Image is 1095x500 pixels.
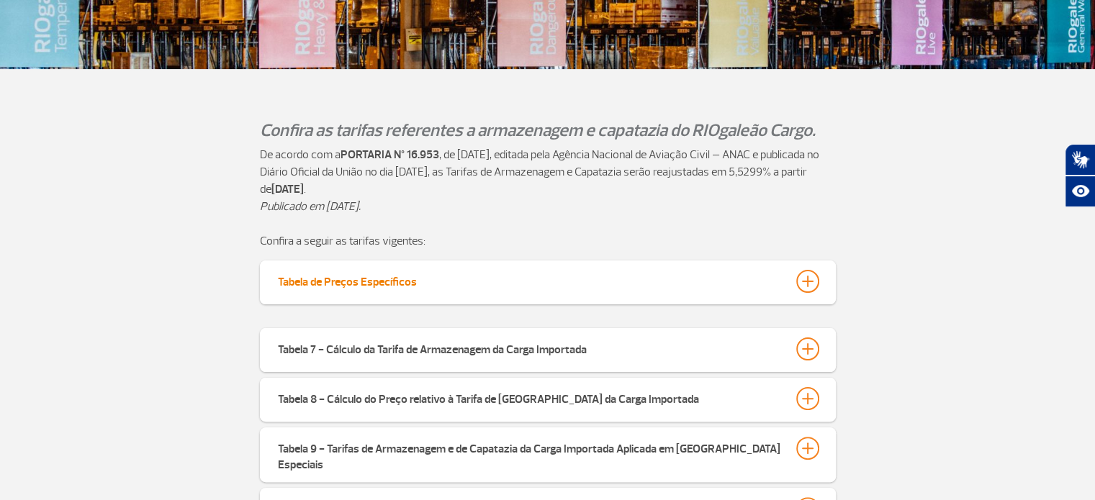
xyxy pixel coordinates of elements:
div: Tabela 9 - Tarifas de Armazenagem e de Capatazia da Carga Importada Aplicada em [GEOGRAPHIC_DATA]... [278,437,782,473]
p: Confira as tarifas referentes a armazenagem e capatazia do RIOgaleão Cargo. [260,118,836,142]
strong: [DATE] [271,182,304,196]
em: Publicado em [DATE]. [260,199,361,214]
p: Confira a seguir as tarifas vigentes: [260,232,836,250]
button: Abrir tradutor de língua de sinais. [1065,144,1095,176]
strong: PORTARIA Nº 16.953 [341,147,439,162]
button: Tabela 9 - Tarifas de Armazenagem e de Capatazia da Carga Importada Aplicada em [GEOGRAPHIC_DATA]... [277,436,819,473]
div: Tabela 8 - Cálculo do Preço relativo à Tarifa de [GEOGRAPHIC_DATA] da Carga Importada [278,387,699,407]
div: Tabela de Preços Específicos [278,270,417,290]
button: Tabela 8 - Cálculo do Preço relativo à Tarifa de [GEOGRAPHIC_DATA] da Carga Importada [277,386,819,411]
p: De acordo com a , de [DATE], editada pela Agência Nacional de Aviação Civil – ANAC e publicada no... [260,146,836,198]
button: Tabela 7 - Cálculo da Tarifa de Armazenagem da Carga Importada [277,337,819,361]
div: Tabela 7 - Cálculo da Tarifa de Armazenagem da Carga Importada [278,337,587,358]
button: Abrir recursos assistivos. [1065,176,1095,207]
div: Plugin de acessibilidade da Hand Talk. [1065,144,1095,207]
button: Tabela de Preços Específicos [277,269,819,294]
